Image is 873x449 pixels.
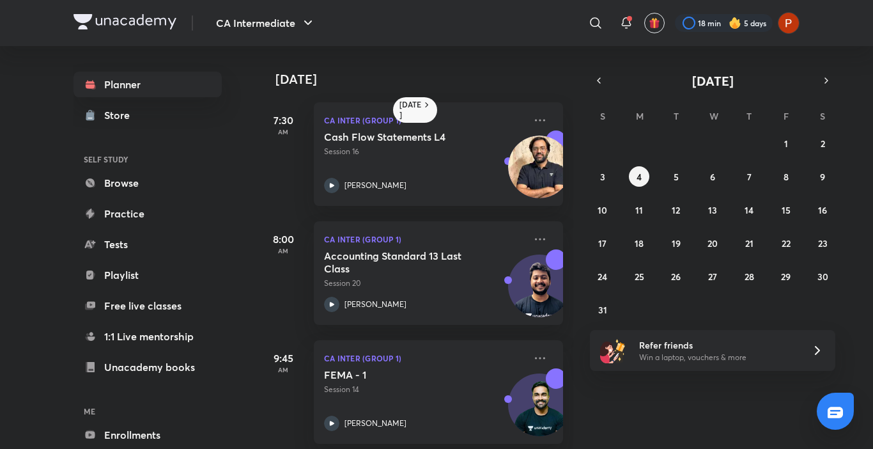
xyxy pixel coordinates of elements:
abbr: August 2, 2025 [821,138,825,150]
a: Unacademy books [73,354,222,380]
abbr: August 29, 2025 [781,271,791,283]
abbr: August 15, 2025 [782,204,791,216]
button: August 12, 2025 [666,200,686,220]
abbr: August 10, 2025 [598,204,607,216]
button: August 23, 2025 [812,233,833,253]
p: CA Inter (Group 1) [324,232,525,247]
abbr: August 16, 2025 [818,204,827,216]
img: Company Logo [73,14,176,29]
abbr: August 11, 2025 [635,204,643,216]
h6: [DATE] [399,100,422,120]
h6: Refer friends [639,338,796,352]
abbr: August 5, 2025 [674,171,679,183]
abbr: August 12, 2025 [672,204,680,216]
abbr: August 26, 2025 [671,271,681,283]
button: CA Intermediate [208,10,323,36]
button: August 9, 2025 [812,166,833,187]
p: Session 20 [324,278,525,289]
img: Avatar [509,262,570,323]
p: CA Inter (Group 1) [324,113,525,128]
abbr: August 18, 2025 [635,237,644,249]
p: AM [258,247,309,255]
p: AM [258,366,309,374]
h4: [DATE] [275,72,576,87]
button: August 7, 2025 [739,166,759,187]
p: Session 16 [324,146,525,157]
img: streak [729,17,741,29]
abbr: August 8, 2025 [784,171,789,183]
img: avatar [649,17,660,29]
button: August 13, 2025 [702,200,723,220]
h5: 8:00 [258,232,309,247]
abbr: August 21, 2025 [745,237,753,249]
abbr: August 6, 2025 [710,171,715,183]
p: AM [258,128,309,136]
button: August 27, 2025 [702,266,723,287]
h5: Accounting Standard 13 Last Class [324,249,483,275]
button: August 10, 2025 [592,200,613,220]
img: Palak [778,12,800,34]
button: August 16, 2025 [812,200,833,220]
h6: SELF STUDY [73,148,222,170]
button: avatar [644,13,665,33]
abbr: August 7, 2025 [747,171,752,183]
button: August 21, 2025 [739,233,759,253]
abbr: Tuesday [674,110,679,122]
button: August 22, 2025 [776,233,796,253]
a: Free live classes [73,293,222,319]
button: August 20, 2025 [702,233,723,253]
abbr: August 4, 2025 [637,171,642,183]
a: Store [73,102,222,128]
abbr: August 28, 2025 [745,271,754,283]
abbr: August 22, 2025 [782,237,791,249]
button: August 15, 2025 [776,200,796,220]
p: [PERSON_NAME] [344,418,406,429]
p: Win a laptop, vouchers & more [639,352,796,363]
a: Planner [73,72,222,97]
abbr: August 23, 2025 [818,237,828,249]
h5: 9:45 [258,351,309,366]
abbr: August 1, 2025 [784,138,788,150]
h6: ME [73,400,222,422]
a: Practice [73,201,222,226]
abbr: Sunday [600,110,605,122]
abbr: Friday [784,110,789,122]
a: Company Logo [73,14,176,33]
a: Enrollments [73,422,222,448]
button: August 19, 2025 [666,233,686,253]
button: August 24, 2025 [592,266,613,287]
button: August 5, 2025 [666,166,686,187]
abbr: August 17, 2025 [598,237,606,249]
span: [DATE] [692,72,734,90]
button: August 25, 2025 [629,266,649,287]
abbr: August 14, 2025 [745,204,753,216]
button: August 28, 2025 [739,266,759,287]
button: August 3, 2025 [592,166,613,187]
button: August 17, 2025 [592,233,613,253]
button: August 1, 2025 [776,133,796,154]
button: August 14, 2025 [739,200,759,220]
img: referral [600,338,626,363]
p: [PERSON_NAME] [344,299,406,310]
button: August 2, 2025 [812,133,833,154]
abbr: Thursday [746,110,752,122]
abbr: Wednesday [709,110,718,122]
img: Avatar [509,381,570,442]
abbr: August 27, 2025 [708,271,717,283]
abbr: Monday [636,110,644,122]
abbr: August 19, 2025 [672,237,681,249]
p: CA Inter (Group 1) [324,351,525,366]
a: Browse [73,170,222,196]
button: August 31, 2025 [592,299,613,320]
button: August 29, 2025 [776,266,796,287]
abbr: Saturday [820,110,825,122]
abbr: August 20, 2025 [707,237,718,249]
abbr: August 25, 2025 [635,271,644,283]
button: August 26, 2025 [666,266,686,287]
div: Store [104,107,137,123]
button: August 6, 2025 [702,166,723,187]
button: August 4, 2025 [629,166,649,187]
abbr: August 30, 2025 [817,271,828,283]
button: August 30, 2025 [812,266,833,287]
a: Tests [73,232,222,257]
